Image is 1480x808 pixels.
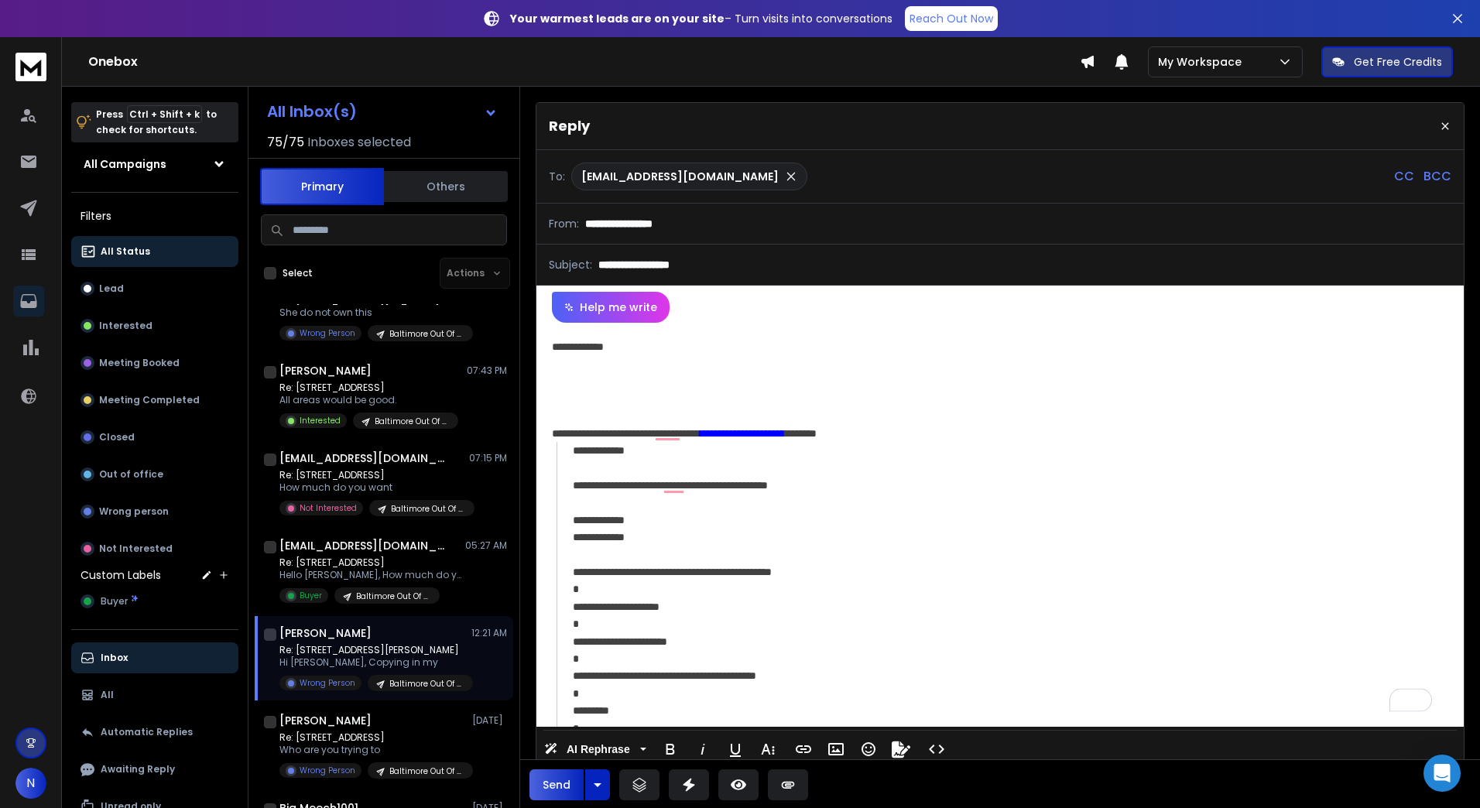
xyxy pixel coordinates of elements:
p: She do not own this [279,306,465,319]
button: Out of office [71,459,238,490]
button: Interested [71,310,238,341]
p: Reach Out Now [910,11,993,26]
p: All Status [101,245,150,258]
p: Wrong person [99,505,169,518]
p: From: [549,216,579,231]
p: Wrong Person [300,677,355,689]
p: Re: [STREET_ADDRESS][PERSON_NAME] [279,644,465,656]
button: Awaiting Reply [71,754,238,785]
button: All Campaigns [71,149,238,180]
p: Subject: [549,257,592,272]
p: Interested [99,320,152,332]
span: 75 / 75 [267,133,304,152]
p: All areas would be good. [279,394,458,406]
button: Lead [71,273,238,304]
button: Emoticons [854,734,883,765]
p: Hi [PERSON_NAME], Copying in my [279,656,465,669]
button: Help me write [552,292,670,323]
div: Open Intercom Messenger [1423,755,1461,792]
p: Who are you trying to [279,744,465,756]
p: Baltimore Out Of State Home Owners [389,765,464,777]
button: Italic (Ctrl+I) [688,734,718,765]
p: Automatic Replies [101,726,193,738]
p: Baltimore Out Of State Home Owners [389,678,464,690]
p: Baltimore Out Of State Home Owners [375,416,449,427]
p: Press to check for shortcuts. [96,107,217,138]
h1: [PERSON_NAME] [279,363,372,378]
p: Closed [99,431,135,443]
button: Underline (Ctrl+U) [721,734,750,765]
h1: [EMAIL_ADDRESS][DOMAIN_NAME] [279,538,450,553]
span: Buyer [101,595,128,608]
button: N [15,768,46,799]
p: All [101,689,114,701]
p: How much do you want [279,481,465,494]
button: Code View [922,734,951,765]
p: Inbox [101,652,128,664]
p: [DATE] [472,714,507,727]
p: Baltimore Out Of State Home Owners [356,591,430,602]
span: Ctrl + Shift + k [127,105,202,123]
p: My Workspace [1158,54,1248,70]
p: Re: [STREET_ADDRESS] [279,731,465,744]
button: Get Free Credits [1321,46,1453,77]
button: AI Rephrase [541,734,649,765]
p: Out of office [99,468,163,481]
button: More Text [753,734,783,765]
button: Insert Image (Ctrl+P) [821,734,851,765]
button: Not Interested [71,533,238,564]
button: Primary [260,168,384,205]
p: Re: [STREET_ADDRESS] [279,556,465,569]
p: Baltimore Out Of State Home Owners [389,328,464,340]
p: – Turn visits into conversations [510,11,892,26]
p: Interested [300,415,341,426]
p: Hello [PERSON_NAME], How much do you [279,569,465,581]
p: Meeting Booked [99,357,180,369]
h3: Inboxes selected [307,133,411,152]
button: Insert Link (Ctrl+K) [789,734,818,765]
h1: [PERSON_NAME] [279,625,372,641]
h1: Onebox [88,53,1080,71]
p: 05:27 AM [465,539,507,552]
button: Signature [886,734,916,765]
button: Meeting Completed [71,385,238,416]
p: Reply [549,115,590,137]
p: Get Free Credits [1354,54,1442,70]
button: Closed [71,422,238,453]
a: Reach Out Now [905,6,998,31]
h1: All Inbox(s) [267,104,357,119]
button: Send [529,769,584,800]
p: Wrong Person [300,765,355,776]
button: All [71,680,238,710]
p: To: [549,169,565,184]
button: Buyer [71,586,238,617]
p: Not Interested [300,502,357,514]
button: Others [384,169,508,204]
div: To enrich screen reader interactions, please activate Accessibility in Grammarly extension settings [536,323,1464,727]
p: Not Interested [99,543,173,555]
label: Select [283,267,313,279]
button: All Inbox(s) [255,96,510,127]
p: Baltimore Out Of State Home Owners [391,503,465,515]
p: Wrong Person [300,327,355,339]
p: Awaiting Reply [101,763,175,775]
button: Wrong person [71,496,238,527]
h3: Filters [71,205,238,227]
h1: [EMAIL_ADDRESS][DOMAIN_NAME] [279,450,450,466]
button: Automatic Replies [71,717,238,748]
strong: Your warmest leads are on your site [510,11,725,26]
button: Bold (Ctrl+B) [656,734,685,765]
button: Meeting Booked [71,348,238,378]
p: Buyer [300,590,322,601]
h3: Custom Labels [81,567,161,583]
button: All Status [71,236,238,267]
h1: All Campaigns [84,156,166,172]
p: 12:21 AM [471,627,507,639]
p: Re: [STREET_ADDRESS] [279,382,458,394]
p: Meeting Completed [99,394,200,406]
h1: [PERSON_NAME] [279,713,372,728]
p: 07:43 PM [467,365,507,377]
p: 07:15 PM [469,452,507,464]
